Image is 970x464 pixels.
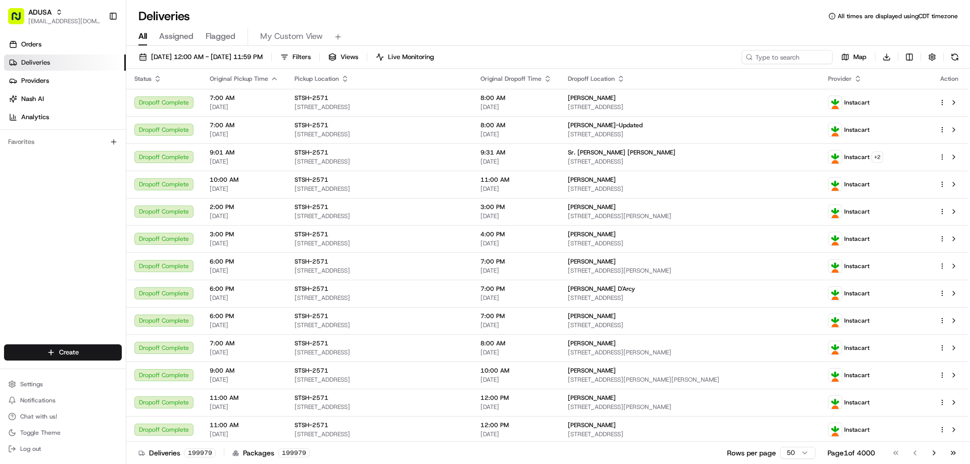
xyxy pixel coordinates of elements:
span: 9:31 AM [480,148,552,157]
button: Notifications [4,393,122,407]
span: [PERSON_NAME] [568,94,616,102]
span: [STREET_ADDRESS] [568,430,812,438]
span: [STREET_ADDRESS] [295,239,464,247]
span: 9:00 AM [210,367,278,375]
span: Notifications [20,396,56,404]
span: Nash AI [21,94,44,104]
button: [DATE] 12:00 AM - [DATE] 11:59 PM [134,50,267,64]
img: profile_instacart_ahold_partner.png [829,260,842,273]
span: STSH-2571 [295,121,328,129]
span: Original Dropoff Time [480,75,542,83]
span: [DATE] [210,294,278,302]
span: [STREET_ADDRESS] [295,321,464,329]
div: Packages [232,448,310,458]
span: STSH-2571 [295,421,328,429]
span: [DATE] [210,212,278,220]
span: Orders [21,40,41,49]
span: [EMAIL_ADDRESS][DOMAIN_NAME] [28,17,101,25]
a: Deliveries [4,55,126,71]
span: 7:00 AM [210,94,278,102]
span: Assigned [159,30,193,42]
span: STSH-2571 [295,339,328,347]
span: Instacart [844,371,869,379]
img: profile_instacart_ahold_partner.png [829,314,842,327]
span: Provider [828,75,852,83]
span: [STREET_ADDRESS] [568,103,812,111]
span: Original Pickup Time [210,75,268,83]
span: [STREET_ADDRESS] [295,212,464,220]
span: [DATE] [480,130,552,138]
span: STSH-2571 [295,94,328,102]
button: Live Monitoring [371,50,439,64]
span: [DATE] [480,430,552,438]
span: STSH-2571 [295,312,328,320]
span: [PERSON_NAME] D'Arcy [568,285,635,293]
span: 9:01 AM [210,148,278,157]
span: STSH-2571 [295,230,328,238]
button: Filters [276,50,315,64]
span: [DATE] [210,103,278,111]
div: Page 1 of 4000 [828,448,875,458]
span: [PERSON_NAME] [568,176,616,184]
span: [PERSON_NAME] [568,339,616,347]
span: [STREET_ADDRESS][PERSON_NAME] [568,267,812,275]
span: [STREET_ADDRESS] [295,348,464,356]
button: Log out [4,442,122,456]
span: [DATE] [480,403,552,411]
span: Settings [20,380,43,388]
img: profile_instacart_ahold_partner.png [829,205,842,218]
span: [DATE] [480,103,552,111]
button: Toggle Theme [4,426,122,440]
div: Favorites [4,134,122,150]
img: profile_instacart_ahold_partner.png [829,178,842,191]
span: Dropoff Location [568,75,615,83]
div: Action [939,75,960,83]
span: STSH-2571 [295,203,328,211]
a: Nash AI [4,91,126,107]
button: Map [837,50,871,64]
span: [PERSON_NAME] [568,203,616,211]
span: 12:00 PM [480,421,552,429]
span: 8:00 AM [480,94,552,102]
span: 3:00 PM [480,203,552,211]
span: STSH-2571 [295,367,328,375]
span: 6:00 PM [210,285,278,293]
span: [DATE] [480,267,552,275]
span: STSH-2571 [295,394,328,402]
span: 4:00 PM [480,230,552,238]
span: 2:00 PM [210,203,278,211]
button: Views [324,50,363,64]
span: [DATE] [210,185,278,193]
span: Instacart [844,344,869,352]
img: profile_instacart_ahold_partner.png [829,423,842,436]
span: [STREET_ADDRESS] [295,294,464,302]
span: Instacart [844,126,869,134]
span: 12:00 PM [480,394,552,402]
div: 199979 [278,448,310,457]
a: Providers [4,73,126,89]
img: profile_instacart_ahold_partner.png [829,123,842,136]
span: All [138,30,147,42]
span: [PERSON_NAME] [568,421,616,429]
span: Map [853,53,866,62]
span: [DATE] [210,376,278,384]
span: All times are displayed using CDT timezone [838,12,958,20]
span: 3:00 PM [210,230,278,238]
h1: Deliveries [138,8,190,24]
span: Chat with us! [20,413,57,421]
span: 11:00 AM [210,421,278,429]
span: Views [341,53,358,62]
span: STSH-2571 [295,176,328,184]
span: [PERSON_NAME] [568,312,616,320]
span: Log out [20,445,41,453]
button: ADUSA[EMAIL_ADDRESS][DOMAIN_NAME] [4,4,105,28]
img: profile_instacart_ahold_partner.png [829,369,842,382]
img: profile_instacart_ahold_partner.png [829,232,842,245]
span: [STREET_ADDRESS] [568,130,812,138]
span: Sr. [PERSON_NAME] [PERSON_NAME] [568,148,675,157]
span: [DATE] [210,158,278,166]
span: ADUSA [28,7,52,17]
span: Instacart [844,262,869,270]
span: 7:00 PM [480,312,552,320]
span: 6:00 PM [210,312,278,320]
